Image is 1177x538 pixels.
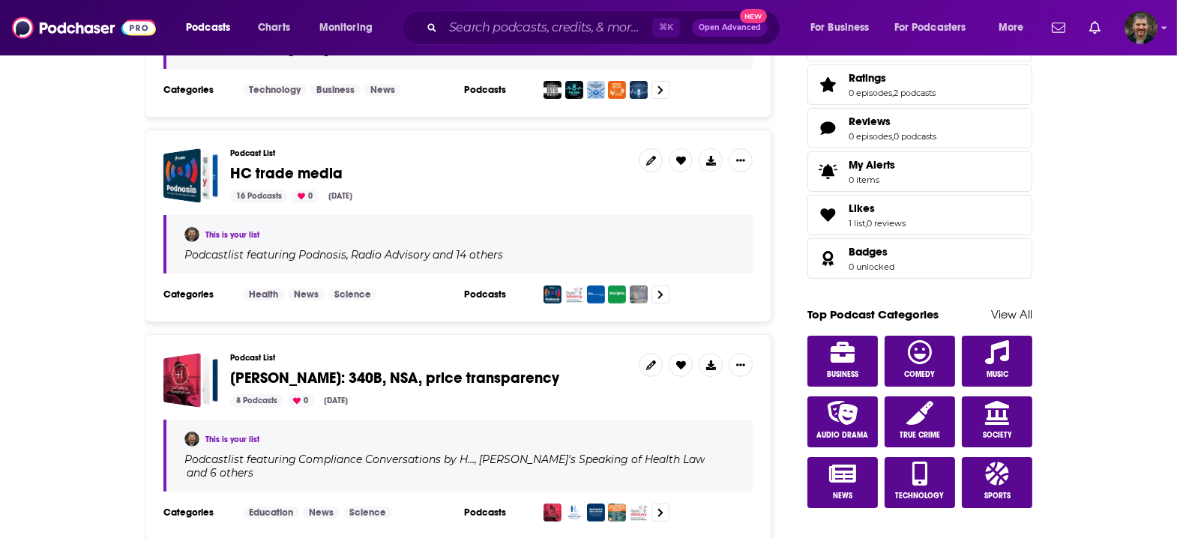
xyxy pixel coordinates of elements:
[849,202,875,215] span: Likes
[205,230,259,240] a: This is your list
[849,115,891,128] span: Reviews
[475,453,477,466] span: ,
[163,84,231,96] h3: Categories
[729,353,753,377] button: Show More Button
[867,218,906,229] a: 0 reviews
[885,16,988,40] button: open menu
[833,492,852,501] span: News
[849,218,865,229] a: 1 list
[298,249,346,261] h4: Podnosis
[479,453,705,465] h4: [PERSON_NAME]'s Speaking of Health Law
[565,285,583,303] img: Radio Advisory
[322,190,358,203] div: [DATE]
[849,88,892,98] a: 0 episodes
[816,431,868,440] span: Audio Drama
[416,10,795,45] div: Search podcasts, credits, & more...
[230,394,283,408] div: 8 Podcasts
[991,307,1032,321] a: View All
[849,158,895,172] span: My Alerts
[630,504,648,522] img: Radio Advisory
[477,453,705,465] a: [PERSON_NAME]'s Speaking of Health Law
[608,81,626,99] img: Mental Health: it will blow your mind
[464,507,532,519] h3: Podcasts
[184,248,735,262] div: Podcast list featuring
[587,285,605,303] img: The Gist Healthcare Podcast
[544,285,562,303] img: Podnosis
[186,17,230,38] span: Podcasts
[296,249,346,261] a: Podnosis
[258,17,290,38] span: Charts
[865,218,867,229] span: ,
[1046,15,1071,40] a: Show notifications dropdown
[230,370,559,387] a: [PERSON_NAME]: 340B, NSA, price transparency
[885,457,955,508] a: Technology
[900,431,940,440] span: True Crime
[807,151,1032,192] a: My Alerts
[12,13,156,42] img: Podchaser - Follow, Share and Rate Podcasts
[303,507,340,519] a: News
[364,84,401,96] a: News
[849,131,892,142] a: 0 episodes
[163,353,218,408] span: Jeff Davis: 340B, NSA, price transparency
[230,190,288,203] div: 16 Podcasts
[287,394,314,408] div: 0
[807,457,878,508] a: News
[807,307,939,321] a: Top Podcast Categories
[807,396,878,447] a: Audio Drama
[608,285,626,303] img: MGMA Podcasts
[464,288,532,300] h3: Podcasts
[1083,15,1107,40] a: Show notifications dropdown
[813,118,843,139] a: Reviews
[298,453,475,465] h4: Compliance Conversations by H…
[565,504,583,522] img: AHLA's Speaking of Health Law
[346,248,349,262] span: ,
[243,507,299,519] a: Education
[849,262,894,272] a: 0 unlocked
[184,453,735,480] div: Podcast list featuring
[163,148,218,203] a: HC trade media
[813,248,843,269] a: Badges
[813,161,843,182] span: My Alerts
[849,71,886,85] span: Ratings
[849,245,894,259] a: Badges
[343,507,392,519] a: Science
[1125,11,1158,44] span: Logged in as vincegalloro
[962,336,1032,387] a: Music
[205,435,259,444] a: This is your list
[892,88,894,98] span: ,
[230,166,343,182] a: HC trade media
[988,16,1043,40] button: open menu
[999,17,1024,38] span: More
[885,336,955,387] a: Comedy
[987,370,1008,379] span: Music
[892,131,894,142] span: ,
[807,336,878,387] a: Business
[292,190,319,203] div: 0
[800,16,888,40] button: open menu
[184,432,199,447] img: Vince Galloro
[230,353,627,363] h3: Podcast List
[894,88,936,98] a: 2 podcasts
[807,108,1032,148] span: Reviews
[630,81,648,99] img: The Collective Voice of Health IT, A WEDI Podcast
[243,288,284,300] a: Health
[587,504,605,522] img: Becker’s Healthcare Podcast
[729,148,753,172] button: Show More Button
[318,394,354,408] div: [DATE]
[827,370,858,379] span: Business
[328,288,377,300] a: Science
[243,84,307,96] a: Technology
[699,24,761,31] span: Open Advanced
[1125,11,1158,44] img: User Profile
[849,71,936,85] a: Ratings
[894,131,936,142] a: 0 podcasts
[309,16,392,40] button: open menu
[849,202,906,215] a: Likes
[807,195,1032,235] span: Likes
[319,17,373,38] span: Monitoring
[813,205,843,226] a: Likes
[807,238,1032,279] span: Badges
